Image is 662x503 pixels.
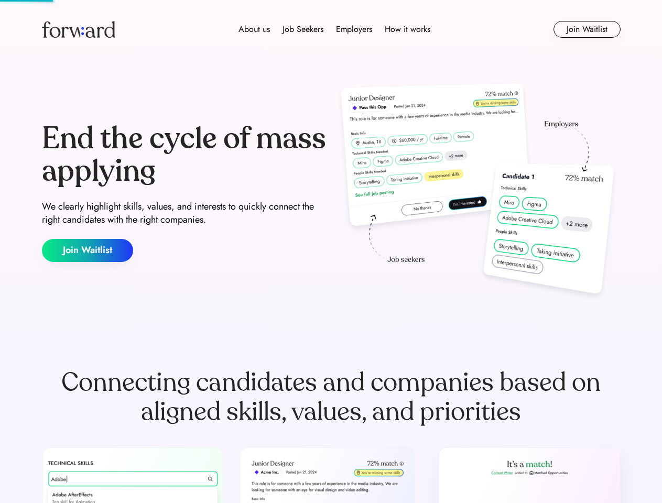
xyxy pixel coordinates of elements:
button: Join Waitlist [42,239,133,262]
div: Connecting candidates and companies based on aligned skills, values, and priorities [42,368,621,427]
img: hero-image.png [335,80,621,305]
div: End the cycle of mass applying [42,123,327,187]
div: Job Seekers [283,23,323,36]
div: Employers [336,23,372,36]
div: How it works [385,23,430,36]
img: Forward logo [42,21,115,38]
button: Join Waitlist [554,21,621,38]
div: We clearly highlight skills, values, and interests to quickly connect the right candidates with t... [42,200,327,226]
div: About us [238,23,270,36]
